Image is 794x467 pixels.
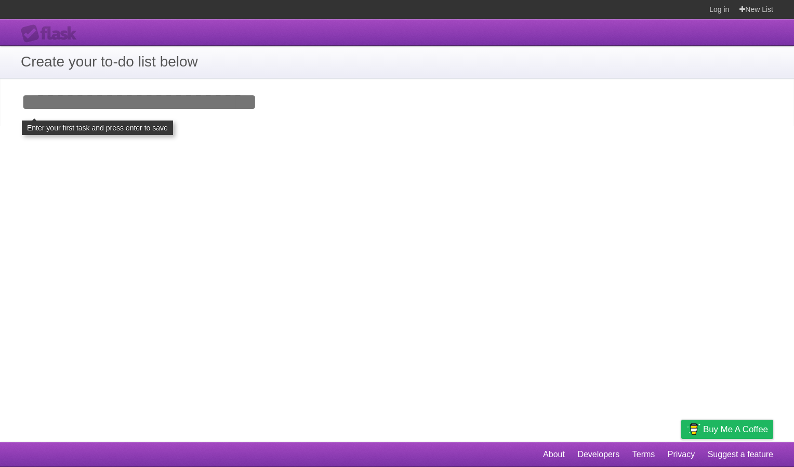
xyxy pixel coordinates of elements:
a: Developers [577,445,619,464]
a: Buy me a coffee [681,420,773,439]
a: About [543,445,565,464]
a: Terms [632,445,655,464]
img: Buy me a coffee [686,420,700,438]
a: Privacy [668,445,695,464]
h1: Create your to-do list below [21,51,773,73]
div: Flask [21,24,83,43]
span: Buy me a coffee [703,420,768,438]
a: Suggest a feature [708,445,773,464]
